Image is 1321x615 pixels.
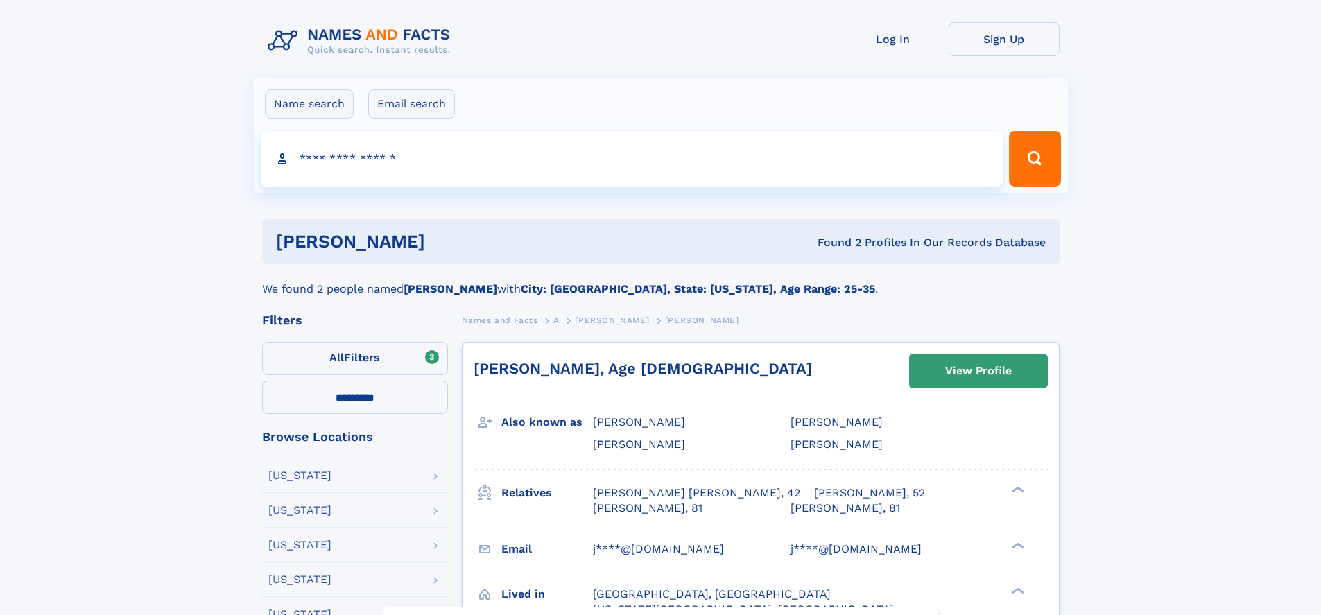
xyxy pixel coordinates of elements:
b: City: [GEOGRAPHIC_DATA], State: [US_STATE], Age Range: 25-35 [521,282,875,295]
h3: Also known as [501,410,593,434]
label: Email search [368,89,455,119]
a: [PERSON_NAME] [575,311,649,329]
a: [PERSON_NAME], 52 [814,485,925,501]
b: [PERSON_NAME] [404,282,497,295]
span: All [329,351,344,364]
img: Logo Names and Facts [262,22,462,60]
h3: Email [501,537,593,561]
span: [GEOGRAPHIC_DATA], [GEOGRAPHIC_DATA] [593,587,831,600]
label: Filters [262,342,448,375]
h3: Relatives [501,481,593,505]
div: ❯ [1008,541,1025,550]
div: [US_STATE] [268,470,331,481]
h3: Lived in [501,582,593,606]
a: Names and Facts [462,311,538,329]
div: Browse Locations [262,431,448,443]
a: View Profile [910,354,1047,388]
a: [PERSON_NAME], 81 [791,501,900,516]
a: [PERSON_NAME], Age [DEMOGRAPHIC_DATA] [474,360,812,377]
span: [PERSON_NAME] [593,415,685,428]
a: [PERSON_NAME], 81 [593,501,702,516]
button: Search Button [1009,131,1060,187]
a: Log In [838,22,949,56]
div: ❯ [1008,485,1025,494]
span: [PERSON_NAME] [665,315,739,325]
div: Filters [262,314,448,327]
div: [US_STATE] [268,505,331,516]
div: [US_STATE] [268,539,331,551]
div: We found 2 people named with . [262,264,1060,297]
div: ❯ [1008,586,1025,595]
label: Name search [265,89,354,119]
div: View Profile [945,355,1012,387]
div: Found 2 Profiles In Our Records Database [621,235,1046,250]
a: A [553,311,560,329]
span: [PERSON_NAME] [575,315,649,325]
span: [PERSON_NAME] [593,438,685,451]
span: [PERSON_NAME] [791,438,883,451]
input: search input [261,131,1003,187]
a: Sign Up [949,22,1060,56]
span: [PERSON_NAME] [791,415,883,428]
span: A [553,315,560,325]
div: [US_STATE] [268,574,331,585]
h1: [PERSON_NAME] [276,233,621,250]
a: [PERSON_NAME] [PERSON_NAME], 42 [593,485,800,501]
